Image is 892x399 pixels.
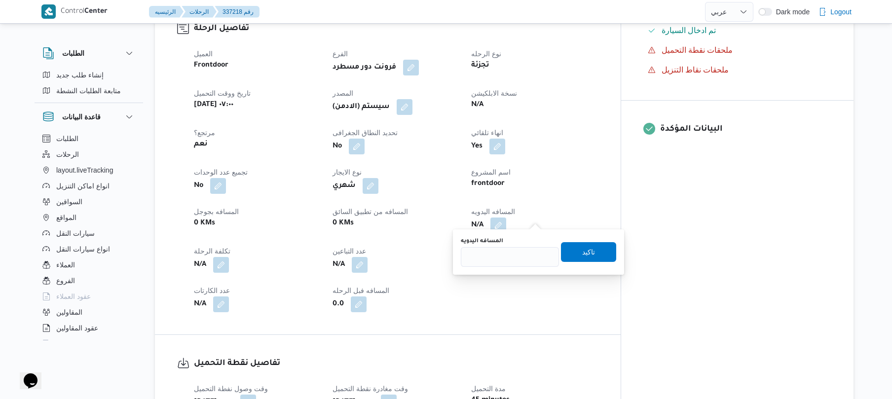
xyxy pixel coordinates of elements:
span: المصدر [333,89,353,97]
div: قاعدة البيانات [35,131,143,344]
span: الفرع [333,50,348,58]
span: تم ادخال السيارة [662,26,716,35]
button: عقود المقاولين [38,320,139,336]
span: السواقين [56,196,82,208]
span: العملاء [56,259,75,271]
span: تحديد النطاق الجغرافى [333,129,398,137]
span: مرتجع؟ [194,129,215,137]
button: الفروع [38,273,139,289]
span: ملحقات نقطة التحميل [662,44,733,56]
span: المسافه بجوجل [194,208,239,216]
span: تم ادخال السيارة [662,25,716,36]
h3: البيانات المؤكدة [660,123,831,136]
button: تم ادخال السيارة [644,23,831,38]
span: مدة التحميل [471,385,506,393]
span: اجهزة التليفون [56,338,97,350]
span: ملحقات نقطة التحميل [662,46,733,54]
span: تاكيد [582,246,595,258]
div: الطلبات [35,67,143,103]
span: Logout [830,6,852,18]
b: Center [84,8,108,16]
b: N/A [471,99,483,111]
span: الطلبات [56,133,78,145]
button: عقود العملاء [38,289,139,304]
span: ملحقات نقاط التنزيل [662,66,729,74]
img: X8yXhbKr1z7QwAAAABJRU5ErkJggg== [41,4,56,19]
span: سيارات النقل [56,227,95,239]
label: المسافه اليدويه [461,237,503,245]
span: المواقع [56,212,76,223]
button: الطلبات [42,47,135,59]
b: Yes [471,141,483,152]
span: ملحقات نقاط التنزيل [662,64,729,76]
b: فرونت دور مسطرد [333,62,396,73]
button: 337218 رقم [215,6,260,18]
button: المواقع [38,210,139,225]
b: شهري [333,180,356,192]
button: العملاء [38,257,139,273]
button: المقاولين [38,304,139,320]
span: انواع سيارات النقل [56,243,110,255]
button: ملحقات نقطة التحميل [644,42,831,58]
span: نوع الايجار [333,168,362,176]
span: عدد الكارتات [194,287,230,294]
span: المسافه فبل الرحله [333,287,389,294]
b: Frontdoor [194,60,228,72]
b: N/A [194,298,206,310]
b: 0 KMs [333,218,354,229]
span: إنشاء طلب جديد [56,69,104,81]
h3: تفاصيل الرحلة [194,22,598,36]
b: تجزئة [471,60,489,72]
iframe: chat widget [10,360,41,389]
b: (سيستم (الادمن [333,101,390,113]
button: انواع سيارات النقل [38,241,139,257]
span: نسخة الابلكيشن [471,89,517,97]
span: الفروع [56,275,75,287]
span: نوع الرحله [471,50,501,58]
button: الرحلات [38,146,139,162]
span: انواع اماكن التنزيل [56,180,110,192]
h3: تفاصيل نقطة التحميل [194,357,598,370]
span: المسافه من تطبيق السائق [333,208,408,216]
span: تاريخ ووقت التحميل [194,89,251,97]
button: الرحلات [182,6,217,18]
h3: الطلبات [62,47,84,59]
b: نعم [194,139,208,150]
b: N/A [471,219,483,231]
button: الرئيسيه [149,6,184,18]
b: 0.0 [333,298,344,310]
b: N/A [333,259,345,271]
b: N/A [194,259,206,271]
b: [DATE] ٠٧:٠٠ [194,99,233,111]
button: layout.liveTracking [38,162,139,178]
span: العميل [194,50,213,58]
span: عقود المقاولين [56,322,98,334]
span: الرحلات [56,148,79,160]
b: No [194,180,203,192]
b: No [333,141,342,152]
button: تاكيد [561,242,616,262]
button: الطلبات [38,131,139,146]
button: إنشاء طلب جديد [38,67,139,83]
button: متابعة الطلبات النشطة [38,83,139,99]
span: تكلفة الرحلة [194,247,230,255]
span: وقت مغادرة نقطة التحميل [333,385,408,393]
span: المسافه اليدويه [471,208,515,216]
span: تجميع عدد الوحدات [194,168,248,176]
span: اسم المشروع [471,168,511,176]
b: 0 KMs [194,218,215,229]
span: وقت وصول نفطة التحميل [194,385,268,393]
button: انواع اماكن التنزيل [38,178,139,194]
span: Dark mode [772,8,810,16]
span: عدد التباعين [333,247,366,255]
button: سيارات النقل [38,225,139,241]
h3: قاعدة البيانات [62,111,101,123]
button: Logout [815,2,855,22]
button: ملحقات نقاط التنزيل [644,62,831,78]
span: انهاء تلقائي [471,129,503,137]
button: قاعدة البيانات [42,111,135,123]
span: layout.liveTracking [56,164,113,176]
b: frontdoor [471,178,505,190]
button: السواقين [38,194,139,210]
